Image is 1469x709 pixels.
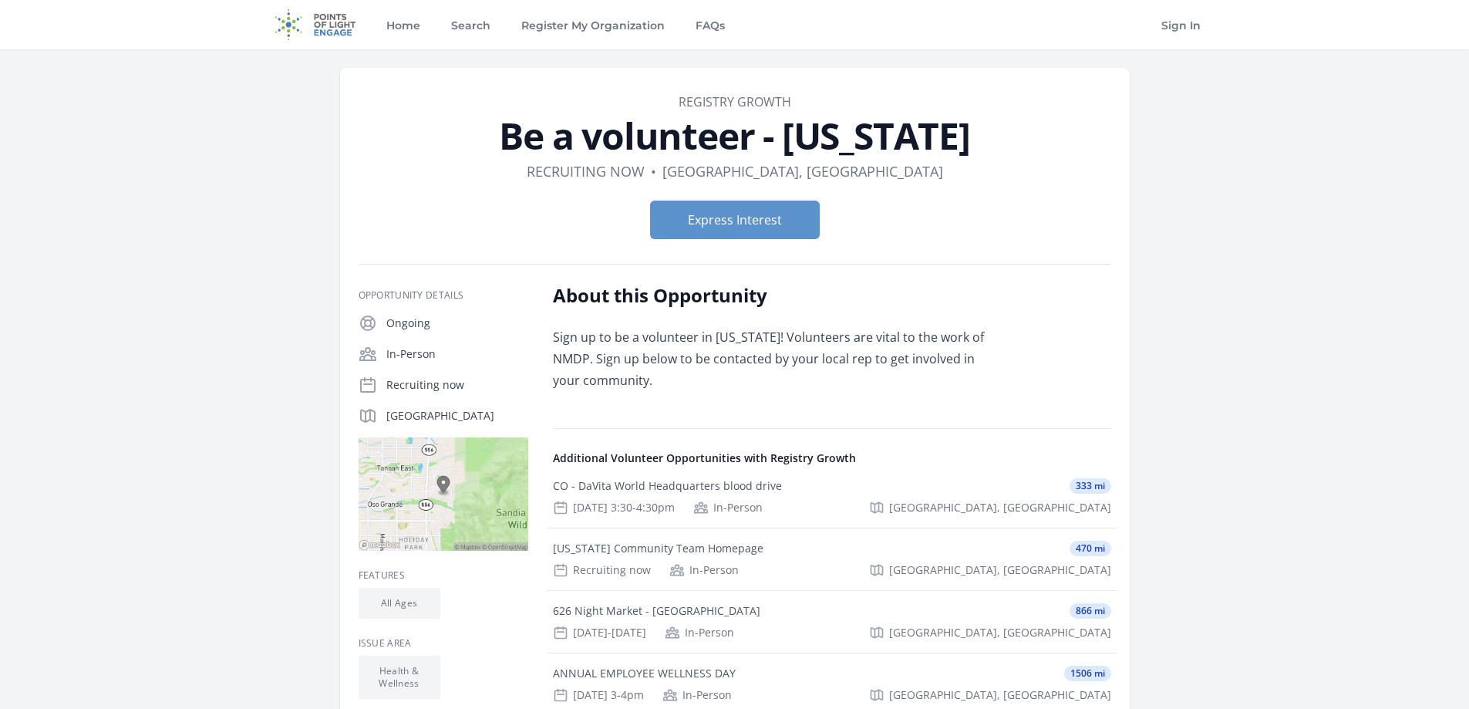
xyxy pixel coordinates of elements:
[889,562,1111,578] span: [GEOGRAPHIC_DATA], [GEOGRAPHIC_DATA]
[553,283,1004,308] h2: About this Opportunity
[1070,603,1111,619] span: 866 mi
[1070,478,1111,494] span: 333 mi
[679,93,791,110] a: Registry Growth
[889,625,1111,640] span: [GEOGRAPHIC_DATA], [GEOGRAPHIC_DATA]
[693,500,763,515] div: In-Person
[669,562,739,578] div: In-Person
[359,637,528,650] h3: Issue area
[359,569,528,582] h3: Features
[662,687,732,703] div: In-Person
[359,289,528,302] h3: Opportunity Details
[650,201,820,239] button: Express Interest
[386,377,528,393] p: Recruiting now
[1070,541,1111,556] span: 470 mi
[359,588,440,619] li: All Ages
[553,326,1004,413] p: Sign up to be a volunteer in [US_STATE]! Volunteers are vital to the work of NMDP. Sign up below ...
[889,687,1111,703] span: [GEOGRAPHIC_DATA], [GEOGRAPHIC_DATA]
[547,528,1117,590] a: [US_STATE] Community Team Homepage 470 mi Recruiting now In-Person [GEOGRAPHIC_DATA], [GEOGRAPHIC...
[553,451,1111,466] h4: Additional Volunteer Opportunities with Registry Growth
[527,160,645,182] dd: Recruiting now
[359,117,1111,154] h1: Be a volunteer - [US_STATE]
[889,500,1111,515] span: [GEOGRAPHIC_DATA], [GEOGRAPHIC_DATA]
[553,603,760,619] div: 626 Night Market - [GEOGRAPHIC_DATA]
[386,408,528,424] p: [GEOGRAPHIC_DATA]
[547,466,1117,528] a: CO - DaVita World Headquarters blood drive 333 mi [DATE] 3:30-4:30pm In-Person [GEOGRAPHIC_DATA],...
[386,346,528,362] p: In-Person
[1064,666,1111,681] span: 1506 mi
[553,541,763,556] div: [US_STATE] Community Team Homepage
[553,687,644,703] div: [DATE] 3-4pm
[553,562,651,578] div: Recruiting now
[547,591,1117,653] a: 626 Night Market - [GEOGRAPHIC_DATA] 866 mi [DATE]-[DATE] In-Person [GEOGRAPHIC_DATA], [GEOGRAPHI...
[662,160,943,182] dd: [GEOGRAPHIC_DATA], [GEOGRAPHIC_DATA]
[651,160,656,182] div: •
[359,656,440,699] li: Health & Wellness
[553,500,675,515] div: [DATE] 3:30-4:30pm
[359,437,528,551] img: Map
[386,316,528,331] p: Ongoing
[553,625,646,640] div: [DATE]-[DATE]
[553,666,736,681] div: ANNUAL EMPLOYEE WELLNESS DAY
[553,478,782,494] div: CO - DaVita World Headquarters blood drive
[665,625,734,640] div: In-Person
